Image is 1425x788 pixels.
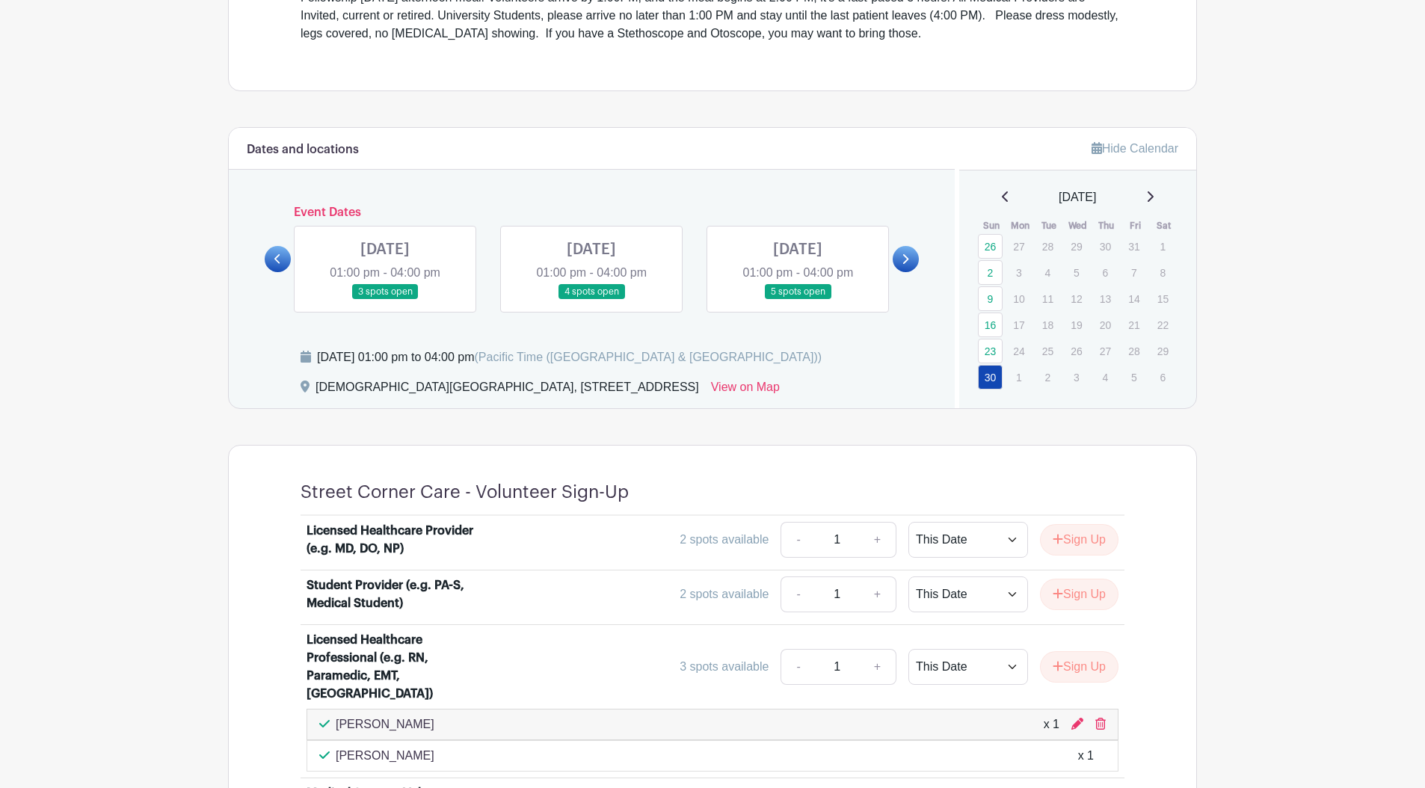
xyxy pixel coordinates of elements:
p: 22 [1151,313,1175,336]
p: 18 [1035,313,1060,336]
span: [DATE] [1059,188,1096,206]
p: [PERSON_NAME] [336,715,434,733]
p: 3 [1064,366,1089,389]
a: 23 [978,339,1003,363]
a: 16 [978,313,1003,337]
div: 3 spots available [680,658,769,676]
p: 10 [1006,287,1031,310]
p: 6 [1093,261,1118,284]
p: 30 [1093,235,1118,258]
th: Sat [1150,218,1179,233]
a: 9 [978,286,1003,311]
div: [DATE] 01:00 pm to 04:00 pm [317,348,822,366]
a: View on Map [711,378,780,402]
p: 1 [1151,235,1175,258]
div: 2 spots available [680,585,769,603]
th: Thu [1092,218,1121,233]
p: 5 [1064,261,1089,284]
p: 28 [1121,339,1146,363]
p: 11 [1035,287,1060,310]
p: 14 [1121,287,1146,310]
p: 8 [1151,261,1175,284]
h4: Street Corner Care - Volunteer Sign-Up [301,481,629,503]
p: 19 [1064,313,1089,336]
div: 2 spots available [680,531,769,549]
p: 26 [1064,339,1089,363]
a: + [859,522,896,558]
p: 3 [1006,261,1031,284]
p: 17 [1006,313,1031,336]
a: 26 [978,234,1003,259]
p: 20 [1093,313,1118,336]
p: 4 [1093,366,1118,389]
p: 31 [1121,235,1146,258]
div: [DEMOGRAPHIC_DATA][GEOGRAPHIC_DATA], [STREET_ADDRESS] [316,378,699,402]
p: 24 [1006,339,1031,363]
th: Wed [1063,218,1092,233]
button: Sign Up [1040,579,1118,610]
span: (Pacific Time ([GEOGRAPHIC_DATA] & [GEOGRAPHIC_DATA])) [474,351,822,363]
div: Licensed Healthcare Professional (e.g. RN, Paramedic, EMT, [GEOGRAPHIC_DATA]) [307,631,492,703]
p: 27 [1006,235,1031,258]
th: Fri [1121,218,1150,233]
div: x 1 [1044,715,1059,733]
a: - [781,649,815,685]
p: 28 [1035,235,1060,258]
p: 12 [1064,287,1089,310]
a: Hide Calendar [1092,142,1178,155]
th: Tue [1035,218,1064,233]
a: 30 [978,365,1003,390]
button: Sign Up [1040,651,1118,683]
p: 7 [1121,261,1146,284]
div: Licensed Healthcare Provider (e.g. MD, DO, NP) [307,522,492,558]
div: x 1 [1078,747,1094,765]
a: + [859,649,896,685]
a: 2 [978,260,1003,285]
p: 21 [1121,313,1146,336]
p: 25 [1035,339,1060,363]
button: Sign Up [1040,524,1118,555]
h6: Dates and locations [247,143,359,157]
p: 27 [1093,339,1118,363]
p: 29 [1064,235,1089,258]
a: - [781,522,815,558]
p: 5 [1121,366,1146,389]
p: 6 [1151,366,1175,389]
p: 1 [1006,366,1031,389]
p: 15 [1151,287,1175,310]
p: 29 [1151,339,1175,363]
p: 13 [1093,287,1118,310]
a: - [781,576,815,612]
a: + [859,576,896,612]
p: [PERSON_NAME] [336,747,434,765]
p: 2 [1035,366,1060,389]
h6: Event Dates [291,206,893,220]
th: Mon [1006,218,1035,233]
div: Student Provider (e.g. PA-S, Medical Student) [307,576,492,612]
p: 4 [1035,261,1060,284]
th: Sun [977,218,1006,233]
